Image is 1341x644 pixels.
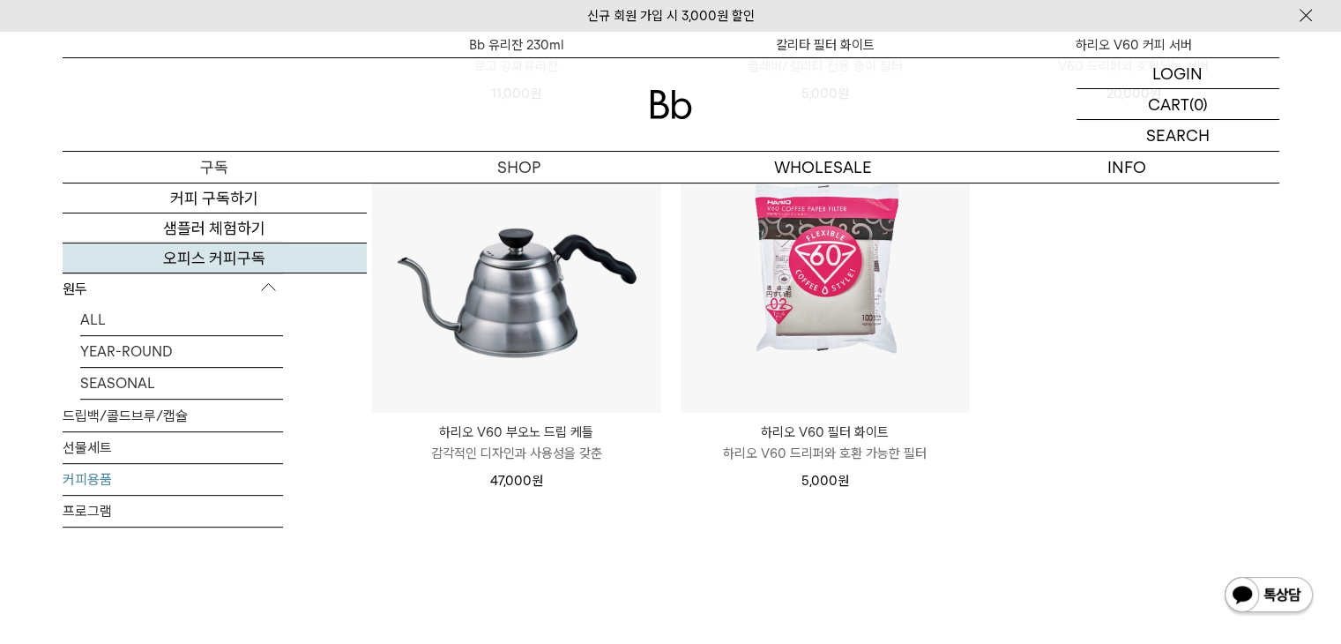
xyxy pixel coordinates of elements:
[650,90,692,119] img: 로고
[801,473,849,489] span: 5,000
[63,213,367,243] a: 샘플러 체험하기
[1146,120,1210,151] p: SEARCH
[532,473,543,489] span: 원
[1152,58,1203,88] p: LOGIN
[80,336,283,367] a: YEAR-ROUND
[80,304,283,335] a: ALL
[372,443,661,464] p: 감각적인 디자인과 사용성을 갖춘
[1148,89,1189,119] p: CART
[838,473,849,489] span: 원
[372,124,661,413] img: 하리오 V60 부오노 드립 케틀
[681,124,970,413] img: 하리오 V60 필터 화이트
[63,273,283,305] p: 원두
[1189,89,1208,119] p: (0)
[372,422,661,464] a: 하리오 V60 부오노 드립 케틀 감각적인 디자인과 사용성을 갖춘
[587,8,755,24] a: 신규 회원 가입 시 3,000원 할인
[681,422,970,464] a: 하리오 V60 필터 화이트 하리오 V60 드리퍼와 호환 가능한 필터
[63,152,367,183] a: 구독
[1077,89,1279,120] a: CART (0)
[490,473,543,489] span: 47,000
[63,183,367,213] a: 커피 구독하기
[681,422,970,443] p: 하리오 V60 필터 화이트
[681,443,970,464] p: 하리오 V60 드리퍼와 호환 가능한 필터
[975,152,1279,183] p: INFO
[63,464,283,495] a: 커피용품
[80,368,283,399] a: SEASONAL
[372,422,661,443] p: 하리오 V60 부오노 드립 케틀
[63,401,283,431] a: 드립백/콜드브루/캡슐
[671,152,975,183] p: WHOLESALE
[63,243,367,273] a: 오피스 커피구독
[1077,58,1279,89] a: LOGIN
[1223,575,1315,618] img: 카카오톡 채널 1:1 채팅 버튼
[63,432,283,463] a: 선물세트
[63,496,283,527] a: 프로그램
[367,152,671,183] a: SHOP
